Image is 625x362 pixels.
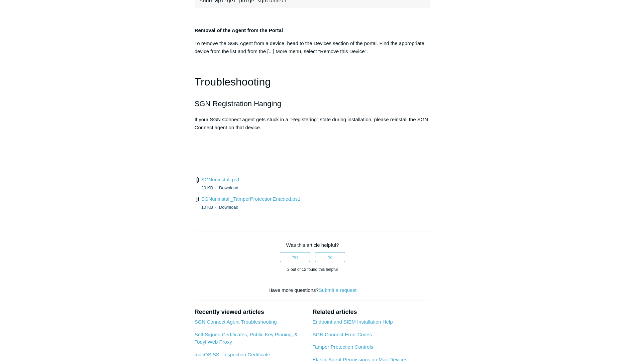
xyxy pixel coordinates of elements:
span: 20 KB [201,185,218,190]
a: Endpoint and SIEM Installation Help [312,319,393,325]
a: Download [219,185,238,190]
a: Submit a request [319,287,356,293]
a: SGN Connect Agent Troubleshooting [195,319,277,325]
span: 2 out of 12 found this helpful [287,267,338,272]
span: Was this article helpful? [286,242,339,248]
strong: Removal of the Agent from the Portal [195,27,283,33]
a: Download [219,205,238,210]
a: macOS SSL Inspection Certificate [195,352,270,357]
h2: Related articles [312,308,430,317]
span: 10 KB [201,205,218,210]
h2: Recently viewed articles [195,308,306,317]
a: Self-Signed Certificates, Public Key Pinning, & Todyl Web Proxy [195,332,298,345]
a: SGN Connect Error Codes [312,332,372,337]
h1: Troubleshooting [195,73,431,90]
span: To remove the SGN Agent from a device, head to the Devices section of the portal. Find the approp... [195,40,424,54]
button: This article was not helpful [315,252,345,262]
a: Tamper Protection Controls [312,344,373,350]
a: SGNuninstall.ps1 [201,177,240,182]
h2: SGN Registration Hanging [195,98,431,110]
span: If your SGN Connect agent gets stuck in a "Registering" state during installation, please reinsta... [195,117,428,130]
a: SGNuninstall_TamperProtectionEnabled.ps1 [201,196,301,202]
button: This article was helpful [280,252,310,262]
div: Have more questions? [195,287,431,294]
